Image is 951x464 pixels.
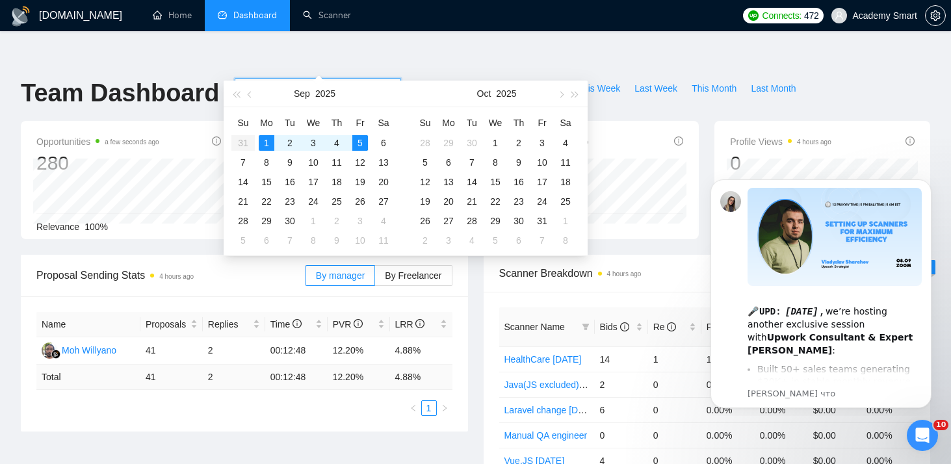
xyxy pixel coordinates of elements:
[607,270,642,277] time: 4 hours ago
[306,233,321,248] div: 8
[437,133,460,153] td: 2025-09-29
[460,231,484,250] td: 2025-11-04
[306,174,321,190] div: 17
[762,8,801,23] span: Connects:
[437,153,460,172] td: 2025-10-06
[282,213,298,229] div: 30
[691,168,951,416] iframe: Intercom notifications сообщение
[534,213,550,229] div: 31
[36,312,140,337] th: Name
[212,136,221,146] span: info-circle
[385,270,441,281] span: By Freelancer
[348,192,372,211] td: 2025-09-26
[231,153,255,172] td: 2025-09-07
[235,174,251,190] div: 14
[235,213,251,229] div: 28
[648,372,701,397] td: 0
[390,365,452,390] td: 4.88 %
[797,138,831,146] time: 4 hours ago
[504,354,582,365] a: HealthCare [DATE]
[105,138,159,146] time: a few seconds ago
[484,192,507,211] td: 2025-10-22
[925,10,946,21] a: setting
[648,346,701,372] td: 1
[926,10,945,21] span: setting
[804,8,818,23] span: 472
[255,153,278,172] td: 2025-09-08
[259,213,274,229] div: 29
[496,81,516,107] button: 2025
[306,213,321,229] div: 1
[554,231,577,250] td: 2025-11-08
[233,10,277,21] span: Dashboard
[748,10,759,21] img: upwork-logo.png
[692,81,736,96] span: This Month
[554,211,577,231] td: 2025-11-01
[504,430,588,441] a: Manual QA engineer
[530,112,554,133] th: Fr
[208,317,250,331] span: Replies
[437,192,460,211] td: 2025-10-20
[511,233,527,248] div: 6
[417,135,433,151] div: 28
[730,151,831,175] div: 0
[558,194,573,209] div: 25
[460,112,484,133] th: Tu
[302,112,325,133] th: We
[417,194,433,209] div: 19
[534,194,550,209] div: 24
[925,5,946,26] button: setting
[255,211,278,231] td: 2025-09-29
[648,422,701,448] td: 0
[413,112,437,133] th: Su
[255,192,278,211] td: 2025-09-22
[484,133,507,153] td: 2025-10-01
[417,213,433,229] div: 26
[730,134,831,149] span: Profile Views
[153,10,192,21] a: homeHome
[406,400,421,416] button: left
[255,231,278,250] td: 2025-10-06
[464,174,480,190] div: 14
[352,213,368,229] div: 3
[203,337,265,365] td: 2
[744,78,803,99] button: Last Month
[755,422,808,448] td: 0.00%
[554,172,577,192] td: 2025-10-18
[507,192,530,211] td: 2025-10-23
[348,133,372,153] td: 2025-09-05
[231,192,255,211] td: 2025-09-21
[464,155,480,170] div: 7
[488,155,503,170] div: 8
[316,270,365,281] span: By manager
[376,213,391,229] div: 4
[259,174,274,190] div: 15
[507,211,530,231] td: 2025-10-30
[42,344,116,355] a: MWMoh Willyano
[507,172,530,192] td: 2025-10-16
[499,265,915,281] span: Scanner Breakdown
[579,317,592,337] span: filter
[835,11,844,20] span: user
[265,365,328,390] td: 00:12:48
[278,133,302,153] td: 2025-09-02
[372,231,395,250] td: 2025-10-11
[511,135,527,151] div: 2
[352,135,368,151] div: 5
[352,233,368,248] div: 10
[302,192,325,211] td: 2025-09-24
[460,172,484,192] td: 2025-10-14
[504,380,640,390] a: Java(JS excluded)change [DATE]
[235,233,251,248] div: 5
[278,192,302,211] td: 2025-09-23
[558,155,573,170] div: 11
[395,319,425,329] span: LRR
[302,153,325,172] td: 2025-09-10
[808,422,861,448] td: $0.00
[484,112,507,133] th: We
[265,337,328,365] td: 00:12:48
[352,155,368,170] div: 12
